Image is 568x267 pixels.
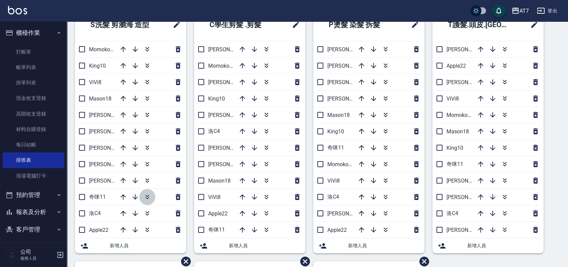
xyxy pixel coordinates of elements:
[3,106,64,122] a: 高階收支登錄
[348,242,419,249] span: 新增人員
[89,161,132,168] span: [PERSON_NAME]7
[89,194,106,200] span: 奇咪11
[208,79,251,85] span: [PERSON_NAME]9
[208,161,251,168] span: [PERSON_NAME]7
[208,128,220,134] span: 洛C4
[89,128,132,135] span: [PERSON_NAME]9
[447,178,490,184] span: [PERSON_NAME]6
[327,194,339,200] span: 洛C4
[3,168,64,184] a: 現場電腦打卡
[20,249,55,255] h5: 公司
[169,17,181,33] span: 修改班表的標題
[327,63,372,69] span: [PERSON_NAME] 5
[447,112,474,118] span: Momoko12
[3,24,64,42] button: 櫃檯作業
[327,95,371,102] span: [PERSON_NAME]7
[432,238,544,253] div: 新增人員
[319,13,399,37] h2: P燙髮 染髮 拆髮
[327,227,347,233] span: Apple22
[327,112,350,118] span: Mason18
[20,255,55,261] p: 服務人員
[447,79,491,85] span: [PERSON_NAME] 5
[89,145,134,151] span: [PERSON_NAME] 5
[447,46,490,53] span: [PERSON_NAME]2
[89,178,132,184] span: [PERSON_NAME]6
[447,145,463,151] span: King10
[447,128,469,135] span: Mason18
[447,63,466,69] span: Apple22
[89,63,106,69] span: King10
[110,242,181,249] span: 新增人員
[327,79,371,85] span: [PERSON_NAME]6
[3,152,64,168] a: 排班表
[327,128,344,135] span: King10
[194,238,305,253] div: 新增人員
[208,46,253,53] span: [PERSON_NAME] 5
[3,60,64,75] a: 帳單列表
[89,112,132,118] span: [PERSON_NAME]2
[492,4,505,17] button: save
[208,95,225,102] span: King10
[80,13,164,37] h2: S洗髮 剪瀏海 造型
[534,5,560,17] button: 登出
[199,13,279,37] h2: C學生剪髮 .剪髮
[208,194,221,200] span: ViVi8
[288,17,300,33] span: 修改班表的標題
[3,44,64,60] a: 打帳單
[8,6,27,14] img: Logo
[313,238,424,253] div: 新增人員
[229,242,300,249] span: 新增人員
[3,221,64,238] button: 客戶管理
[3,203,64,221] button: 報表及分析
[3,137,64,152] a: 每日結帳
[509,4,532,18] button: AT7
[3,90,64,106] a: 現金收支登錄
[3,238,64,255] button: 員工及薪資
[447,227,490,233] span: [PERSON_NAME]7
[89,79,101,85] span: ViVi8
[447,95,459,102] span: ViVi8
[438,13,521,37] h2: T護髮.頭皮.[GEOGRAPHIC_DATA]
[327,46,371,53] span: [PERSON_NAME]9
[3,122,64,137] a: 材料自購登錄
[208,210,228,217] span: Apple22
[5,248,19,262] img: Person
[327,161,354,168] span: Momoko12
[89,46,116,53] span: Momoko12
[327,210,371,217] span: [PERSON_NAME]2
[89,210,101,216] span: 洛C4
[3,75,64,90] a: 掛單列表
[3,186,64,204] button: 預約管理
[327,178,340,184] span: ViVi8
[208,178,231,184] span: Mason18
[327,144,344,151] span: 奇咪11
[447,210,458,216] span: 洛C4
[89,227,108,233] span: Apple22
[89,95,111,102] span: Mason18
[519,7,529,15] div: AT7
[75,238,186,253] div: 新增人員
[467,242,538,249] span: 新增人員
[208,112,251,118] span: [PERSON_NAME]2
[407,17,419,33] span: 修改班表的標題
[447,161,463,167] span: 奇咪11
[208,145,251,151] span: [PERSON_NAME]6
[208,63,235,69] span: Momoko12
[526,17,538,33] span: 修改班表的標題
[447,194,490,200] span: [PERSON_NAME]9
[208,226,225,233] span: 奇咪11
